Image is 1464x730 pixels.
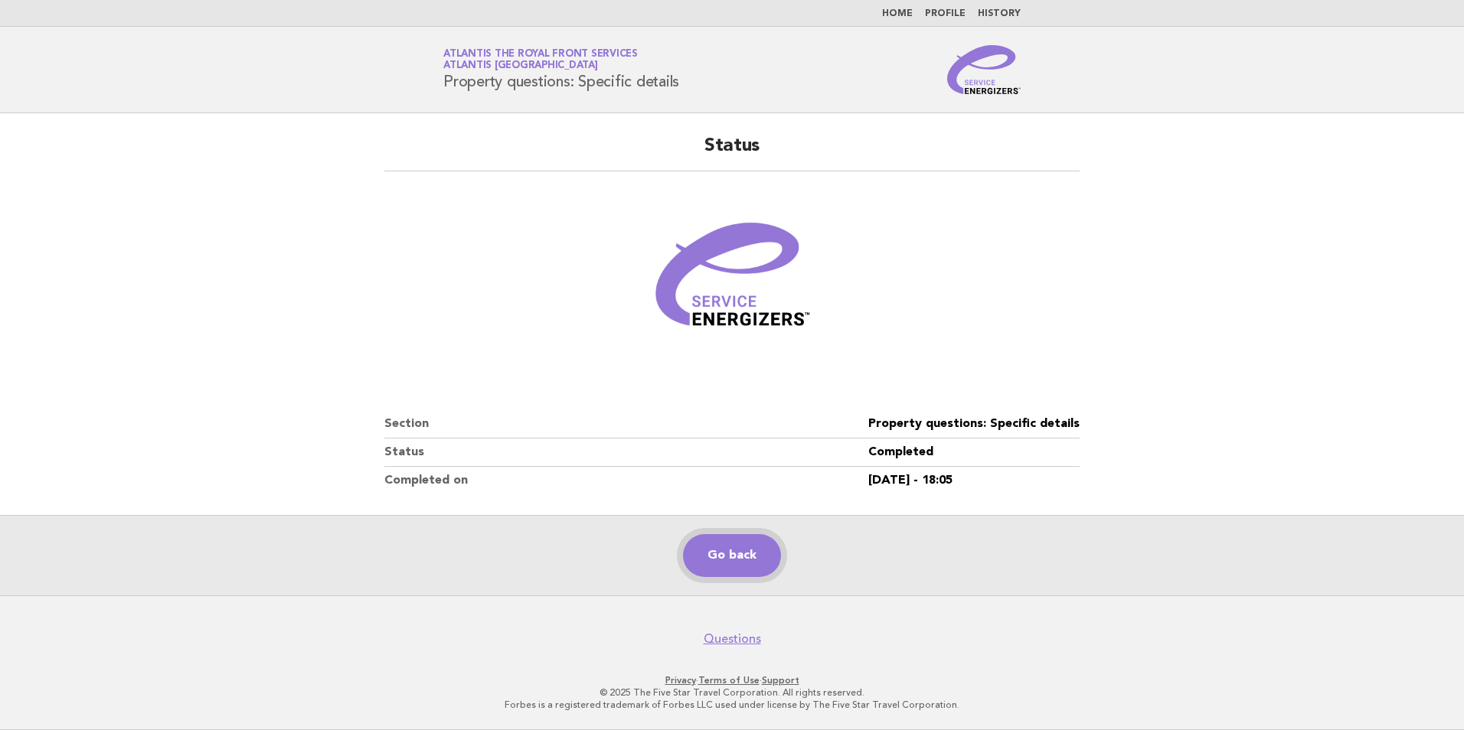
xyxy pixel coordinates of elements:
dt: Completed on [384,467,868,494]
a: Privacy [665,675,696,686]
a: Atlantis The Royal Front ServicesAtlantis [GEOGRAPHIC_DATA] [443,49,638,70]
dd: Completed [868,438,1080,467]
span: Atlantis [GEOGRAPHIC_DATA] [443,61,598,71]
dt: Status [384,438,868,467]
img: Service Energizers [947,45,1021,94]
a: Go back [683,534,781,577]
p: © 2025 The Five Star Travel Corporation. All rights reserved. [263,686,1201,699]
a: Support [762,675,799,686]
a: History [978,9,1021,18]
a: Questions [704,631,761,647]
dd: [DATE] - 18:05 [868,467,1080,494]
a: Terms of Use [698,675,760,686]
h1: Property questions: Specific details [443,50,679,90]
dd: Property questions: Specific details [868,410,1080,438]
h2: Status [384,134,1080,171]
img: Verified [640,190,824,373]
a: Home [882,9,913,18]
p: · · [263,674,1201,686]
a: Profile [925,9,966,18]
p: Forbes is a registered trademark of Forbes LLC used under license by The Five Star Travel Corpora... [263,699,1201,711]
dt: Section [384,410,868,438]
